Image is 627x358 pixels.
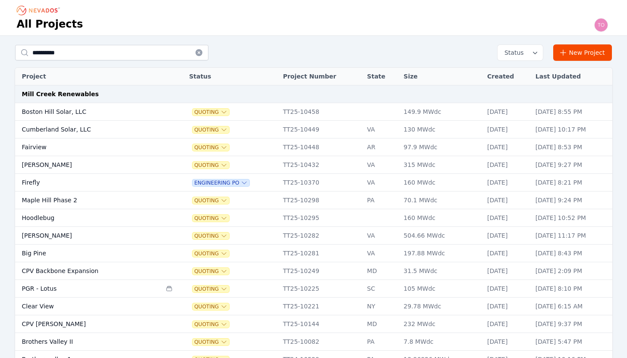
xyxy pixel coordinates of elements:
[192,232,229,239] button: Quoting
[279,315,363,333] td: TT25-10144
[531,174,612,192] td: [DATE] 8:21 PM
[399,138,483,156] td: 97.9 MWdc
[15,85,612,103] td: Mill Creek Renewables
[192,339,229,345] span: Quoting
[363,333,400,351] td: PA
[399,245,483,262] td: 197.88 MWdc
[192,197,229,204] button: Quoting
[192,162,229,169] button: Quoting
[192,126,229,133] span: Quoting
[531,298,612,315] td: [DATE] 6:15 AM
[483,156,531,174] td: [DATE]
[279,209,363,227] td: TT25-10295
[399,209,483,227] td: 160 MWdc
[279,192,363,209] td: TT25-10298
[399,121,483,138] td: 130 MWdc
[483,280,531,298] td: [DATE]
[15,227,612,245] tr: [PERSON_NAME]QuotingTT25-10282VA504.66 MWdc[DATE][DATE] 11:17 PM
[363,192,400,209] td: PA
[15,103,612,121] tr: Boston Hill Solar, LLCQuotingTT25-10458149.9 MWdc[DATE][DATE] 8:55 PM
[363,262,400,280] td: MD
[483,138,531,156] td: [DATE]
[15,156,612,174] tr: [PERSON_NAME]QuotingTT25-10432VA315 MWdc[DATE][DATE] 9:27 PM
[531,245,612,262] td: [DATE] 8:43 PM
[15,333,161,351] td: Brothers Valley II
[531,262,612,280] td: [DATE] 2:09 PM
[483,262,531,280] td: [DATE]
[531,156,612,174] td: [DATE] 9:27 PM
[15,280,612,298] tr: PGR - LotusQuotingTT25-10225SC105 MWdc[DATE][DATE] 8:10 PM
[15,174,612,192] tr: FireflyEngineering POTT25-10370VA160 MWdc[DATE][DATE] 8:21 PM
[192,109,229,116] button: Quoting
[399,298,483,315] td: 29.78 MWdc
[483,103,531,121] td: [DATE]
[531,209,612,227] td: [DATE] 10:52 PM
[15,156,161,174] td: [PERSON_NAME]
[192,303,229,310] button: Quoting
[15,209,161,227] td: Hoodlebug
[483,227,531,245] td: [DATE]
[279,121,363,138] td: TT25-10449
[15,68,161,85] th: Project
[192,286,229,292] button: Quoting
[15,227,161,245] td: [PERSON_NAME]
[498,45,543,60] button: Status
[279,103,363,121] td: TT25-10458
[192,215,229,222] button: Quoting
[279,333,363,351] td: TT25-10082
[531,121,612,138] td: [DATE] 10:17 PM
[594,18,608,32] img: todd.padezanin@nevados.solar
[483,245,531,262] td: [DATE]
[363,298,400,315] td: NY
[279,138,363,156] td: TT25-10448
[363,156,400,174] td: VA
[399,68,483,85] th: Size
[15,138,612,156] tr: FairviewQuotingTT25-10448AR97.9 MWdc[DATE][DATE] 8:53 PM
[279,227,363,245] td: TT25-10282
[399,262,483,280] td: 31.5 MWdc
[531,68,612,85] th: Last Updated
[279,156,363,174] td: TT25-10432
[399,227,483,245] td: 504.66 MWdc
[279,280,363,298] td: TT25-10225
[399,156,483,174] td: 315 MWdc
[15,298,161,315] td: Clear View
[363,245,400,262] td: VA
[531,192,612,209] td: [DATE] 9:24 PM
[15,280,161,298] td: PGR - Lotus
[501,48,524,57] span: Status
[15,245,612,262] tr: Big PineQuotingTT25-10281VA197.88 MWdc[DATE][DATE] 8:43 PM
[15,333,612,351] tr: Brothers Valley IIQuotingTT25-10082PA7.8 MWdc[DATE][DATE] 5:47 PM
[363,138,400,156] td: AR
[399,174,483,192] td: 160 MWdc
[15,103,161,121] td: Boston Hill Solar, LLC
[192,268,229,275] button: Quoting
[483,315,531,333] td: [DATE]
[363,227,400,245] td: VA
[363,315,400,333] td: MD
[483,192,531,209] td: [DATE]
[363,280,400,298] td: SC
[279,174,363,192] td: TT25-10370
[192,250,229,257] button: Quoting
[483,68,531,85] th: Created
[531,103,612,121] td: [DATE] 8:55 PM
[15,262,161,280] td: CPV Backbone Expansion
[15,298,612,315] tr: Clear ViewQuotingTT25-10221NY29.78 MWdc[DATE][DATE] 6:15 AM
[192,144,229,151] button: Quoting
[15,121,612,138] tr: Cumberland Solar, LLCQuotingTT25-10449VA130 MWdc[DATE][DATE] 10:17 PM
[192,179,249,186] button: Engineering PO
[15,174,161,192] td: Firefly
[399,192,483,209] td: 70.1 MWdc
[15,138,161,156] td: Fairview
[399,333,483,351] td: 7.8 MWdc
[192,321,229,328] button: Quoting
